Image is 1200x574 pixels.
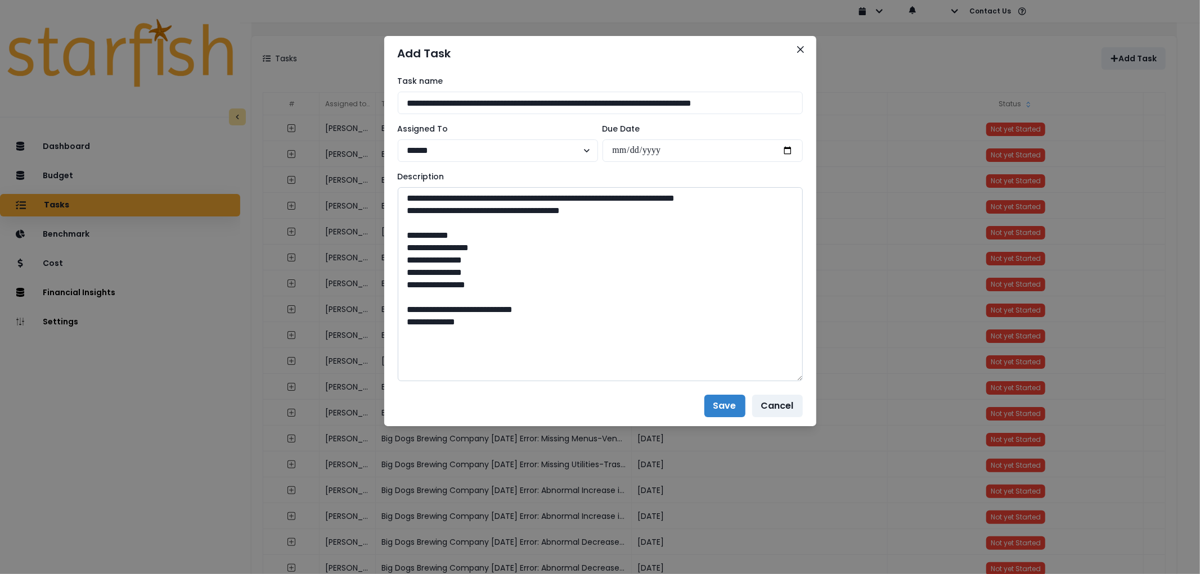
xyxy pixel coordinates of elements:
button: Save [704,395,745,417]
label: Description [398,171,796,183]
button: Close [792,40,810,58]
header: Add Task [384,36,816,71]
label: Assigned To [398,123,591,135]
label: Due Date [603,123,796,135]
button: Cancel [752,395,803,417]
label: Task name [398,75,796,87]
